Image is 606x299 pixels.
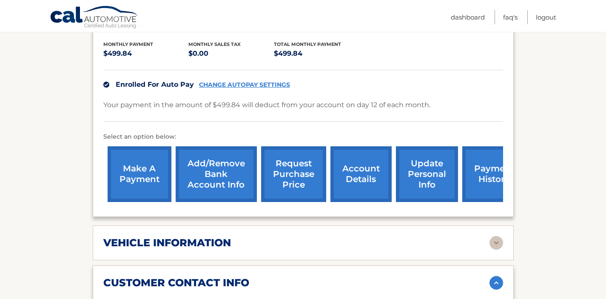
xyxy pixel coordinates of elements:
[261,146,326,202] a: request purchase price
[50,6,139,30] a: Cal Automotive
[116,80,194,88] span: Enrolled For Auto Pay
[274,48,359,60] p: $499.84
[103,99,430,111] p: Your payment in the amount of $499.84 will deduct from your account on day 12 of each month.
[188,41,241,47] span: Monthly sales Tax
[103,48,189,60] p: $499.84
[462,146,526,202] a: payment history
[489,276,503,290] img: accordion-active.svg
[330,146,392,202] a: account details
[103,132,503,142] p: Select an option below:
[199,81,290,88] a: CHANGE AUTOPAY SETTINGS
[396,146,458,202] a: update personal info
[103,41,153,47] span: Monthly Payment
[451,10,485,24] a: Dashboard
[108,146,171,202] a: make a payment
[103,236,231,249] h2: vehicle information
[176,146,257,202] a: Add/Remove bank account info
[103,82,109,88] img: check.svg
[503,10,518,24] a: FAQ's
[536,10,556,24] a: Logout
[274,41,341,47] span: Total Monthly Payment
[489,236,503,250] img: accordion-rest.svg
[103,276,249,289] h2: customer contact info
[188,48,274,60] p: $0.00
